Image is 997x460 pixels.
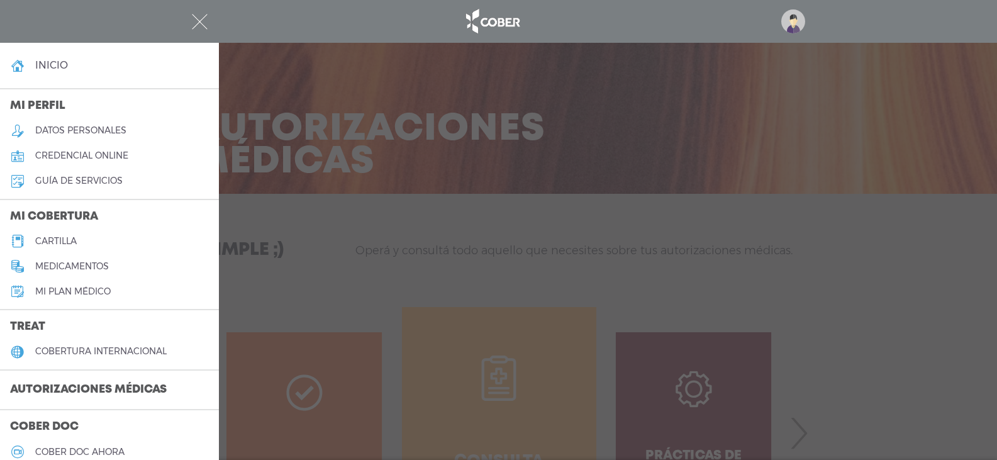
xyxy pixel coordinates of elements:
h4: inicio [35,59,68,71]
h5: medicamentos [35,261,109,272]
h5: datos personales [35,125,126,136]
h5: cartilla [35,236,77,247]
h5: cobertura internacional [35,346,167,357]
img: profile-placeholder.svg [781,9,805,33]
img: logo_cober_home-white.png [459,6,525,36]
img: Cober_menu-close-white.svg [192,14,208,30]
h5: Mi plan médico [35,286,111,297]
h5: Cober doc ahora [35,447,125,457]
h5: credencial online [35,150,128,161]
h5: guía de servicios [35,176,123,186]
